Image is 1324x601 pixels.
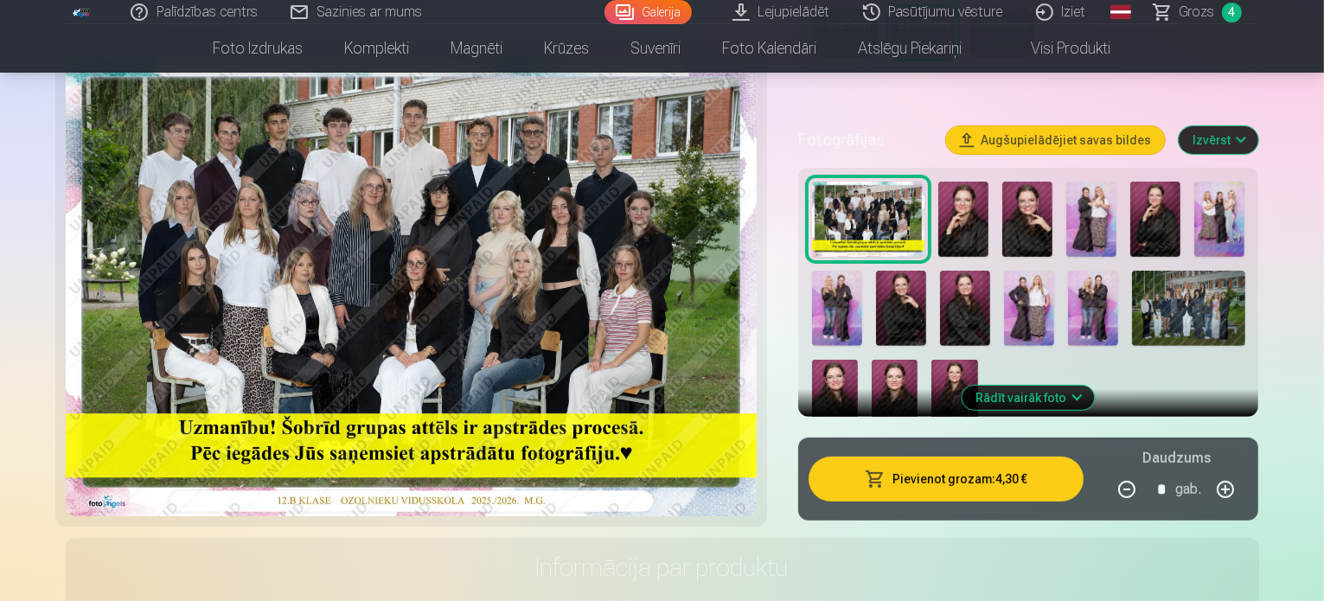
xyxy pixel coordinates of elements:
[1142,448,1211,469] h5: Daudzums
[1179,126,1258,154] button: Izvērst
[963,386,1095,410] button: Rādīt vairāk foto
[80,552,1245,583] h3: Informācija par produktu
[798,128,933,152] h5: Fotogrāfijas
[1222,3,1242,22] span: 4
[1175,469,1201,510] div: gab.
[611,24,702,73] a: Suvenīri
[838,24,983,73] a: Atslēgu piekariņi
[946,126,1165,154] button: Augšupielādējiet savas bildes
[702,24,838,73] a: Foto kalendāri
[193,24,324,73] a: Foto izdrukas
[983,24,1132,73] a: Visi produkti
[324,24,431,73] a: Komplekti
[809,457,1084,502] button: Pievienot grozam:4,30 €
[431,24,524,73] a: Magnēti
[73,7,92,17] img: /fa1
[1180,2,1215,22] span: Grozs
[524,24,611,73] a: Krūzes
